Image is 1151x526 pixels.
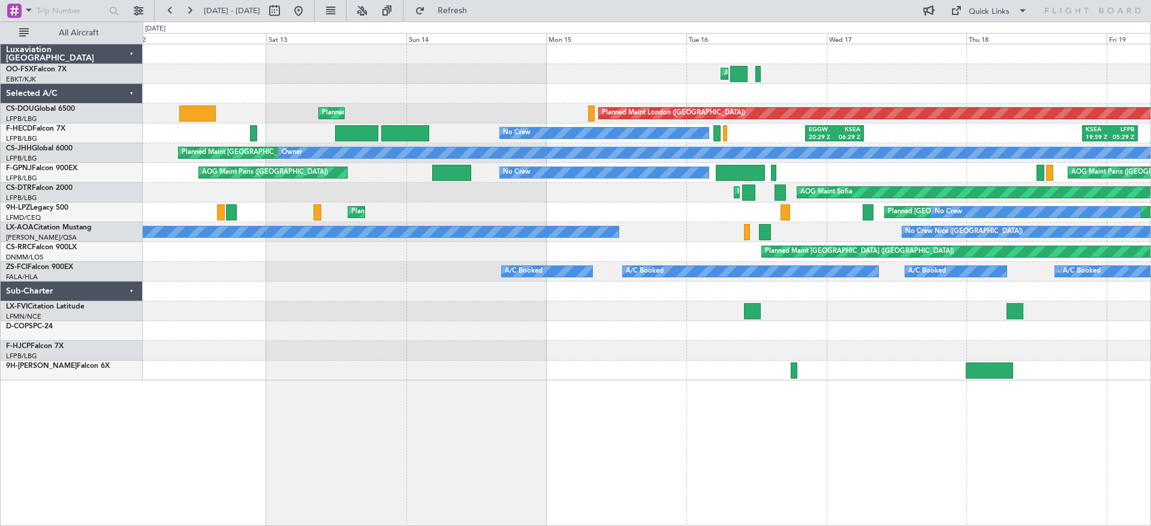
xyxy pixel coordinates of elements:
[945,1,1034,20] button: Quick Links
[6,145,73,152] a: CS-JHHGlobal 6000
[6,224,34,231] span: LX-AOA
[37,2,106,20] input: Trip Number
[6,174,37,183] a: LFPB/LBG
[126,33,267,44] div: Fri 12
[6,213,41,222] a: LFMD/CEQ
[6,273,38,282] a: FALA/HLA
[503,124,531,142] div: No Crew
[6,185,73,192] a: CS-DTRFalcon 2000
[503,164,531,182] div: No Crew
[908,262,946,280] div: A/C Booked
[6,66,67,73] a: OO-FSXFalcon 7X
[6,165,32,172] span: F-GPNJ
[809,134,834,142] div: 20:29 Z
[888,203,1057,221] div: Planned [GEOGRAPHIC_DATA] ([GEOGRAPHIC_DATA])
[6,224,92,231] a: LX-AOACitation Mustang
[737,183,799,201] div: Planned Maint Sofia
[406,33,547,44] div: Sun 14
[145,24,165,34] div: [DATE]
[6,145,32,152] span: CS-JHH
[809,126,834,134] div: EGGW
[266,33,406,44] div: Sat 13
[6,244,32,251] span: CS-RRC
[6,362,110,370] a: 9H-[PERSON_NAME]Falcon 6X
[6,204,30,211] span: 9H-LPZ
[322,104,511,122] div: Planned Maint [GEOGRAPHIC_DATA] ([GEOGRAPHIC_DATA])
[905,223,1023,241] div: No Crew Nice ([GEOGRAPHIC_DATA])
[182,144,370,162] div: Planned Maint [GEOGRAPHIC_DATA] ([GEOGRAPHIC_DATA])
[6,114,37,123] a: LFPB/LBG
[31,29,126,37] span: All Aircraft
[6,303,85,310] a: LX-FVICitation Latitude
[6,66,34,73] span: OO-FSX
[935,203,962,221] div: No Crew
[6,264,28,271] span: ZS-FCI
[204,5,260,16] span: [DATE] - [DATE]
[6,204,68,211] a: 9H-LPZLegacy 500
[6,323,53,330] a: D-COPSPC-24
[6,185,32,192] span: CS-DTR
[505,262,543,280] div: A/C Booked
[1086,134,1110,142] div: 19:59 Z
[6,343,64,350] a: F-HJCPFalcon 7X
[6,125,32,132] span: F-HECD
[969,6,1010,18] div: Quick Links
[6,264,73,271] a: ZS-FCIFalcon 900EX
[6,352,37,361] a: LFPB/LBG
[834,134,860,142] div: 06:29 Z
[6,154,37,163] a: LFPB/LBG
[6,362,77,370] span: 9H-[PERSON_NAME]
[765,243,954,261] div: Planned Maint [GEOGRAPHIC_DATA] ([GEOGRAPHIC_DATA])
[626,262,664,280] div: A/C Booked
[724,65,855,83] div: AOG Maint Kortrijk-[GEOGRAPHIC_DATA]
[6,165,77,172] a: F-GPNJFalcon 900EX
[6,343,31,350] span: F-HJCP
[282,144,302,162] div: Owner
[6,244,77,251] a: CS-RRCFalcon 900LX
[427,7,478,15] span: Refresh
[834,126,860,134] div: KSEA
[1058,262,1096,280] div: A/C Booked
[827,33,967,44] div: Wed 17
[1110,134,1134,142] div: 05:29 Z
[1063,262,1101,280] div: A/C Booked
[6,323,33,330] span: D-COPS
[409,1,481,20] button: Refresh
[6,233,77,242] a: [PERSON_NAME]/QSA
[6,105,34,113] span: CS-DOU
[13,23,130,43] button: All Aircraft
[6,303,28,310] span: LX-FVI
[202,164,328,182] div: AOG Maint Paris ([GEOGRAPHIC_DATA])
[1086,126,1110,134] div: KSEA
[1110,126,1134,134] div: LFPB
[6,75,36,84] a: EBKT/KJK
[602,104,745,122] div: Planned Maint London ([GEOGRAPHIC_DATA])
[686,33,827,44] div: Tue 16
[6,105,75,113] a: CS-DOUGlobal 6500
[6,312,41,321] a: LFMN/NCE
[966,33,1107,44] div: Thu 18
[546,33,686,44] div: Mon 15
[800,183,852,201] div: AOG Maint Sofia
[351,203,493,221] div: Planned Maint Cannes ([GEOGRAPHIC_DATA])
[6,125,65,132] a: F-HECDFalcon 7X
[6,134,37,143] a: LFPB/LBG
[6,194,37,202] a: LFPB/LBG
[6,253,43,262] a: DNMM/LOS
